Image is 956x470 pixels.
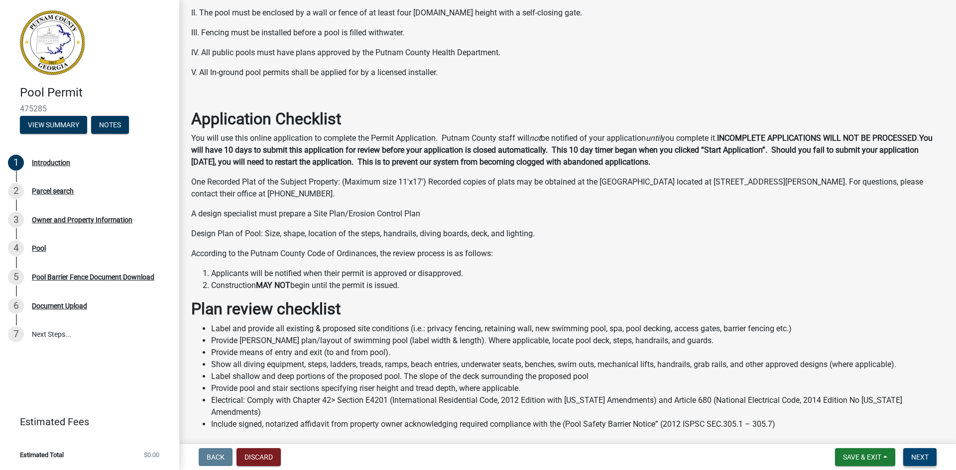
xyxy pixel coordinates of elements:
div: 7 [8,326,24,342]
button: Back [199,448,233,466]
li: Show all diving equipment, steps, ladders, treads, ramps, beach entries, underwater seats, benche... [211,359,944,371]
span: Save & Exit [843,453,881,461]
div: 4 [8,240,24,256]
div: 2 [8,183,24,199]
li: Applicants will be notified when their permit is approved or disapproved. [211,268,944,280]
div: Pool [32,245,46,252]
p: II. The pool must be enclosed by a wall or fence of at least four [DOMAIN_NAME] height with a sel... [191,7,944,19]
p: You will use this online application to complete the Permit Application. Putnam County staff will... [191,132,944,168]
li: Label shallow and deep portions of the proposed pool. The slope of the deck surrounding the propo... [211,371,944,382]
strong: Application Checklist [191,109,341,128]
p: According to the Putnam County Code of Ordinances, the review process is as follows: [191,248,944,260]
p: IV. All public pools must have plans approved by the Putnam County Health Department. [191,47,944,59]
img: Putnam County, Georgia [20,10,85,75]
div: Parcel search [32,188,74,194]
li: Electrical: Comply with Chapter 42> Section E4201 (International Residential Code, 2012 Edition w... [211,394,944,418]
span: Estimated Total [20,452,64,458]
button: Notes [91,116,129,134]
button: Discard [237,448,281,466]
p: V. All In-ground pool permits shall be applied for by a licensed installer. [191,67,944,79]
h4: Pool Permit [20,86,171,100]
wm-modal-confirm: Notes [91,121,129,129]
i: until [646,133,661,143]
p: A design specialist must prepare a Site Plan/Erosion Control Plan [191,208,944,220]
div: 3 [8,212,24,228]
li: Provide means of entry and exit (to and from pool). [211,347,944,359]
li: Provide pool and stair sections specifying riser height and tread depth, where applicable. [211,382,944,394]
strong: INCOMPLETE APPLICATIONS WILL NOT BE PROCESSED [717,133,917,143]
i: not [529,133,541,143]
li: Label and provide all existing & proposed site conditions (i.e.: privacy fencing, retaining wall,... [211,323,944,335]
div: 6 [8,298,24,314]
strong: Plan review checklist [191,299,341,318]
p: Design Plan of Pool: Size, shape, location of the steps, handrails, diving boards, deck, and ligh... [191,228,944,240]
div: 1 [8,155,24,171]
strong: You will have 10 days to submit this application for review before your application is closed aut... [191,133,933,167]
div: Introduction [32,159,70,166]
p: III. Fencing must be installed before a pool is filled withwater. [191,27,944,39]
strong: MAY NOT [256,281,290,290]
button: Save & Exit [835,448,895,466]
p: One Recorded Plat of the Subject Property: (Maximum size 11'x17') Recorded copies of plats may be... [191,176,944,200]
li: Construction begin until the permit is issued. [211,280,944,291]
wm-modal-confirm: Summary [20,121,87,129]
button: View Summary [20,116,87,134]
li: Provide [PERSON_NAME] plan/layout of swimming pool (label width & length). Where applicable, loca... [211,335,944,347]
button: Next [903,448,937,466]
span: Next [911,453,929,461]
div: 5 [8,269,24,285]
div: Document Upload [32,302,87,309]
a: Estimated Fees [8,412,163,432]
li: Include signed, notarized affidavit from property owner acknowledging required compliance with th... [211,418,944,430]
span: Back [207,453,225,461]
span: 475285 [20,104,159,113]
div: Pool Barrier Fence Document Download [32,274,154,281]
span: $0.00 [144,452,159,458]
div: Owner and Property Information [32,216,132,223]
